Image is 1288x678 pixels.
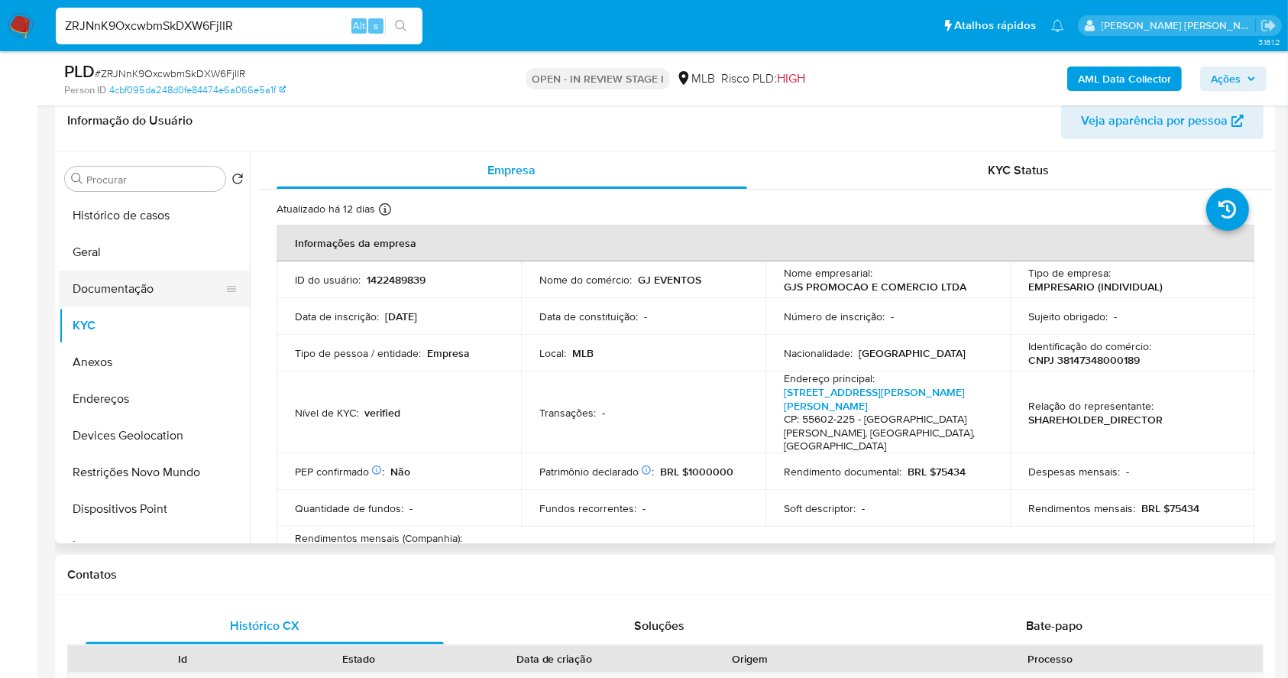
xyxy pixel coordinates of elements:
[602,406,605,420] p: -
[59,527,250,564] button: Items
[59,491,250,527] button: Dispositivos Point
[862,501,865,515] p: -
[59,197,250,234] button: Histórico de casos
[390,465,410,478] p: Não
[109,83,286,97] a: 4cbf095da248d0fe84474e6a066e5a1f
[539,310,638,323] p: Data de constituição :
[644,310,647,323] p: -
[59,271,238,307] button: Documentação
[1028,310,1108,323] p: Sujeito obrigado :
[458,651,651,667] div: Data de criação
[487,161,536,179] span: Empresa
[385,310,417,323] p: [DATE]
[295,346,421,360] p: Tipo de pessoa / entidade :
[539,465,654,478] p: Patrimônio declarado :
[784,310,885,323] p: Número de inscrição :
[1081,102,1228,139] span: Veja aparência por pessoa
[859,346,966,360] p: [GEOGRAPHIC_DATA]
[56,16,422,36] input: Pesquise usuários ou casos...
[1078,67,1171,91] b: AML Data Collector
[539,501,636,515] p: Fundos recorrentes :
[59,234,250,271] button: Geral
[1028,339,1151,353] p: Identificação do comércio :
[385,15,416,37] button: search-icon
[64,83,106,97] b: Person ID
[908,465,966,478] p: BRL $75434
[1102,18,1256,33] p: carla.siqueira@mercadolivre.com
[1200,67,1267,91] button: Ações
[1028,353,1140,367] p: CNPJ 38147348000189
[660,465,733,478] p: BRL $1000000
[295,310,379,323] p: Data de inscrição :
[374,18,378,33] span: s
[784,346,853,360] p: Nacionalidade :
[721,70,805,87] span: Risco PLD:
[1028,399,1154,413] p: Relação do representante :
[572,346,594,360] p: MLB
[1026,617,1083,634] span: Bate-papo
[59,344,250,381] button: Anexos
[427,346,470,360] p: Empresa
[295,531,462,545] p: Rendimentos mensais (Companhia) :
[784,501,856,515] p: Soft descriptor :
[784,413,985,453] h4: CP: 55602-225 - [GEOGRAPHIC_DATA][PERSON_NAME], [GEOGRAPHIC_DATA], [GEOGRAPHIC_DATA]
[1114,310,1117,323] p: -
[59,417,250,454] button: Devices Geolocation
[367,273,426,287] p: 1422489839
[539,346,566,360] p: Local :
[672,651,827,667] div: Origem
[1028,266,1111,280] p: Tipo de empresa :
[231,173,244,190] button: Retornar ao pedido padrão
[891,310,894,323] p: -
[1211,67,1241,91] span: Ações
[364,406,400,420] p: verified
[86,173,219,187] input: Procurar
[67,567,1264,582] h1: Contatos
[295,273,361,287] p: ID do usuário :
[1258,36,1280,48] span: 3.161.2
[1126,465,1129,478] p: -
[1260,18,1277,34] a: Sair
[59,454,250,491] button: Restrições Novo Mundo
[277,202,375,216] p: Atualizado há 12 dias
[353,18,365,33] span: Alt
[526,68,670,89] p: OPEN - IN REVIEW STAGE I
[59,307,250,344] button: KYC
[295,406,358,420] p: Nível de KYC :
[1028,465,1120,478] p: Despesas mensais :
[1028,280,1163,294] p: EMPRESARIO (INDIVIDUAL)
[282,651,437,667] div: Estado
[849,651,1252,667] div: Processo
[777,70,805,87] span: HIGH
[1051,19,1064,32] a: Notificações
[954,18,1036,34] span: Atalhos rápidos
[784,371,875,385] p: Endereço principal :
[1141,501,1199,515] p: BRL $75434
[1061,102,1264,139] button: Veja aparência por pessoa
[988,161,1049,179] span: KYC Status
[64,59,95,83] b: PLD
[95,66,245,81] span: # ZRJNnK9OxcwbmSkDXW6FjlIR
[634,617,684,634] span: Soluções
[642,501,646,515] p: -
[784,384,965,414] a: [STREET_ADDRESS][PERSON_NAME][PERSON_NAME]
[295,465,384,478] p: PEP confirmado :
[71,173,83,185] button: Procurar
[59,381,250,417] button: Endereços
[784,266,872,280] p: Nome empresarial :
[295,501,403,515] p: Quantidade de fundos :
[539,273,632,287] p: Nome do comércio :
[1028,413,1163,427] p: SHAREHOLDER_DIRECTOR
[1067,67,1182,91] button: AML Data Collector
[409,501,413,515] p: -
[1028,501,1135,515] p: Rendimentos mensais :
[784,465,901,478] p: Rendimento documental :
[277,225,1254,261] th: Informações da empresa
[638,273,701,287] p: GJ EVENTOS
[784,280,966,294] p: GJS PROMOCAO E COMERCIO LTDA
[105,651,261,667] div: Id
[230,617,299,634] span: Histórico CX
[539,406,596,420] p: Transações :
[676,70,715,87] div: MLB
[67,113,193,128] h1: Informação do Usuário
